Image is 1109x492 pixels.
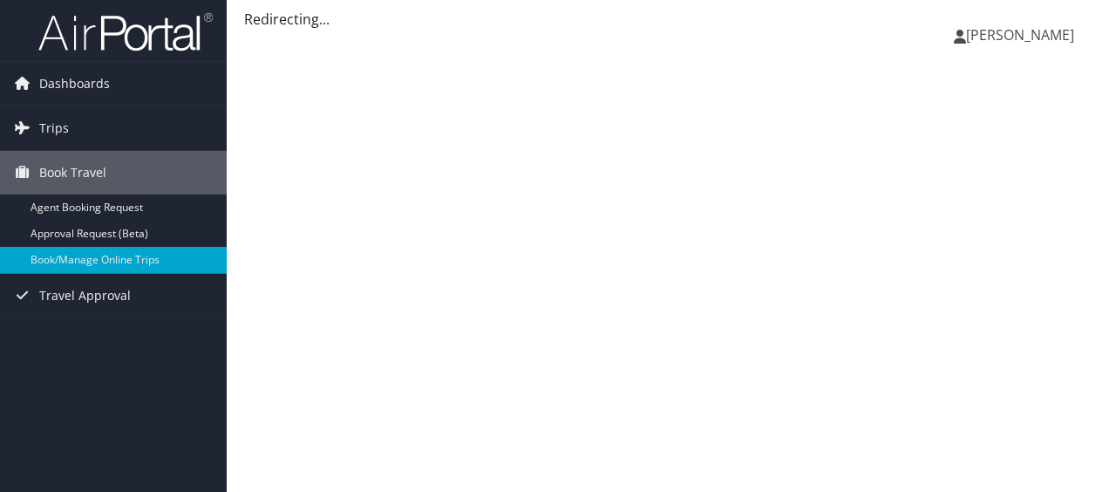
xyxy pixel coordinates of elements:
span: Dashboards [39,62,110,106]
span: Book Travel [39,151,106,195]
a: [PERSON_NAME] [954,9,1092,61]
div: Redirecting... [244,9,1092,30]
span: Travel Approval [39,274,131,318]
span: [PERSON_NAME] [966,25,1074,44]
img: airportal-logo.png [38,11,213,52]
span: Trips [39,106,69,150]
